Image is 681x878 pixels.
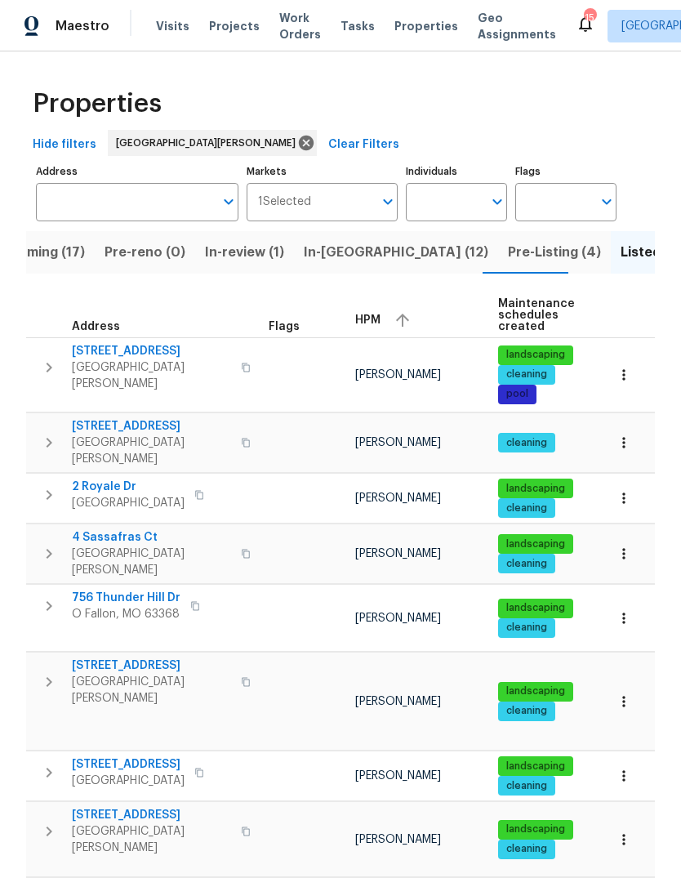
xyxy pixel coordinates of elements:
[355,369,441,381] span: [PERSON_NAME]
[500,348,572,362] span: landscaping
[72,529,231,546] span: 4 Sassafras Ct
[72,606,180,622] span: O Fallon, MO 63368
[500,684,572,698] span: landscaping
[269,321,300,332] span: Flags
[322,130,406,160] button: Clear Filters
[500,822,572,836] span: landscaping
[56,18,109,34] span: Maestro
[33,96,162,112] span: Properties
[355,437,441,448] span: [PERSON_NAME]
[500,436,554,450] span: cleaning
[500,704,554,718] span: cleaning
[500,537,572,551] span: landscaping
[258,195,311,209] span: 1 Selected
[105,241,185,264] span: Pre-reno (0)
[72,495,185,511] span: [GEOGRAPHIC_DATA]
[209,18,260,34] span: Projects
[376,190,399,213] button: Open
[108,130,317,156] div: [GEOGRAPHIC_DATA][PERSON_NAME]
[498,298,575,332] span: Maintenance schedules created
[279,10,321,42] span: Work Orders
[217,190,240,213] button: Open
[584,10,595,26] div: 15
[500,601,572,615] span: landscaping
[205,241,284,264] span: In-review (1)
[72,359,231,392] span: [GEOGRAPHIC_DATA][PERSON_NAME]
[72,674,231,706] span: [GEOGRAPHIC_DATA][PERSON_NAME]
[500,760,572,773] span: landscaping
[500,482,572,496] span: landscaping
[72,590,180,606] span: 756 Thunder Hill Dr
[478,10,556,42] span: Geo Assignments
[247,167,398,176] label: Markets
[340,20,375,32] span: Tasks
[500,842,554,856] span: cleaning
[72,546,231,578] span: [GEOGRAPHIC_DATA][PERSON_NAME]
[156,18,189,34] span: Visits
[72,773,185,789] span: [GEOGRAPHIC_DATA]
[72,823,231,856] span: [GEOGRAPHIC_DATA][PERSON_NAME]
[500,779,554,793] span: cleaning
[355,770,441,782] span: [PERSON_NAME]
[72,657,231,674] span: [STREET_ADDRESS]
[500,368,554,381] span: cleaning
[36,167,238,176] label: Address
[355,492,441,504] span: [PERSON_NAME]
[394,18,458,34] span: Properties
[508,241,601,264] span: Pre-Listing (4)
[355,548,441,559] span: [PERSON_NAME]
[500,557,554,571] span: cleaning
[500,621,554,635] span: cleaning
[33,135,96,155] span: Hide filters
[72,343,231,359] span: [STREET_ADDRESS]
[72,756,185,773] span: [STREET_ADDRESS]
[500,387,535,401] span: pool
[486,190,509,213] button: Open
[116,135,302,151] span: [GEOGRAPHIC_DATA][PERSON_NAME]
[355,696,441,707] span: [PERSON_NAME]
[500,501,554,515] span: cleaning
[72,807,231,823] span: [STREET_ADDRESS]
[72,418,231,435] span: [STREET_ADDRESS]
[72,435,231,467] span: [GEOGRAPHIC_DATA][PERSON_NAME]
[304,241,488,264] span: In-[GEOGRAPHIC_DATA] (12)
[406,167,507,176] label: Individuals
[26,130,103,160] button: Hide filters
[328,135,399,155] span: Clear Filters
[355,314,381,326] span: HPM
[72,321,120,332] span: Address
[72,479,185,495] span: 2 Royale Dr
[595,190,618,213] button: Open
[355,834,441,845] span: [PERSON_NAME]
[515,167,616,176] label: Flags
[355,613,441,624] span: [PERSON_NAME]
